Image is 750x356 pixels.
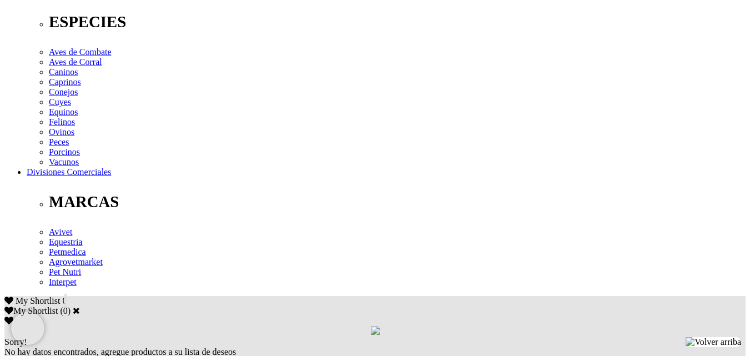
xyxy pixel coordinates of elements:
[49,137,69,147] a: Peces
[73,306,80,315] a: Cerrar
[371,326,380,335] img: loading.gif
[49,57,102,67] a: Aves de Corral
[49,107,78,117] a: Equinos
[27,167,111,177] a: Divisiones Comerciales
[49,277,77,287] a: Interpet
[63,306,68,315] label: 0
[49,87,78,97] a: Conejos
[49,117,75,127] a: Felinos
[49,157,79,167] a: Vacunos
[49,237,82,247] a: Equestria
[16,296,60,305] span: My Shortlist
[49,77,81,87] a: Caprinos
[49,193,746,211] p: MARCAS
[60,306,71,315] span: ( )
[11,312,44,345] iframe: Brevo live chat
[4,337,27,347] span: Sorry!
[49,147,80,157] a: Porcinos
[49,257,103,267] a: Agrovetmarket
[49,97,71,107] a: Cuyes
[49,47,112,57] a: Aves de Combate
[686,337,741,347] img: Volver arriba
[49,127,74,137] a: Ovinos
[49,13,746,31] p: ESPECIES
[49,227,72,237] a: Avivet
[4,306,58,315] label: My Shortlist
[49,67,78,77] a: Caninos
[49,267,81,277] a: Pet Nutri
[62,296,67,305] span: 0
[49,247,86,257] a: Petmedica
